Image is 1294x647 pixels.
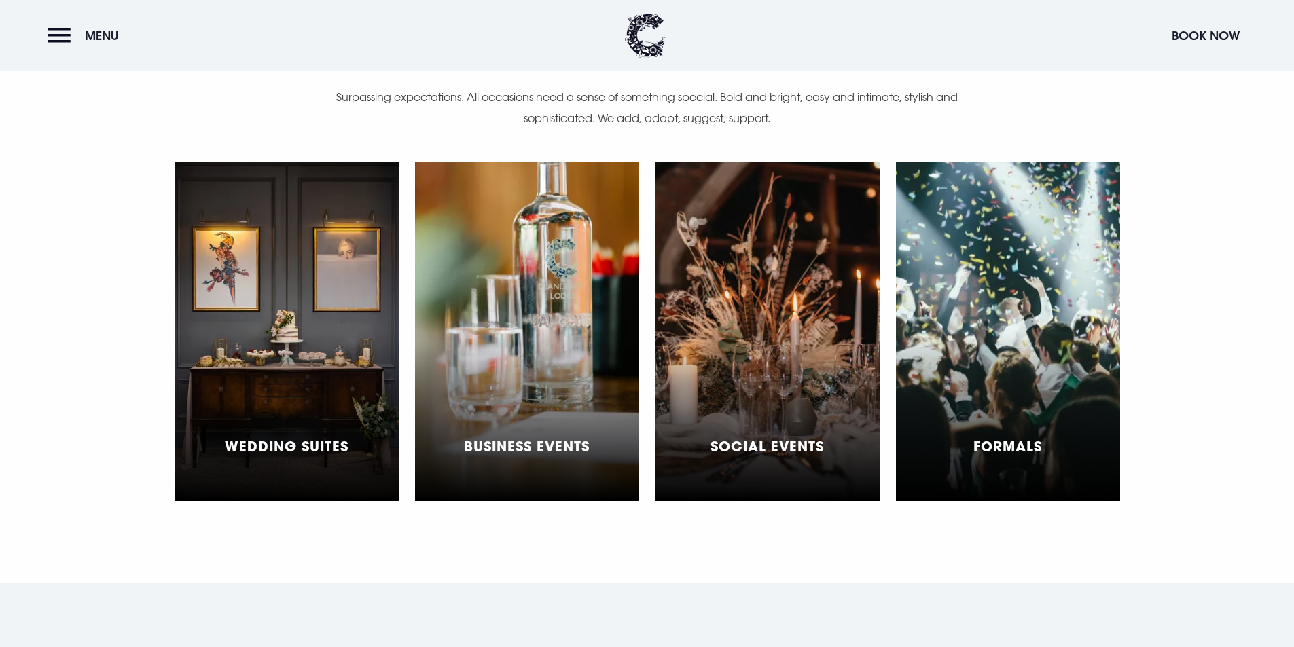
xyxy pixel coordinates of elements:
button: Menu [48,21,126,50]
h2: The stage is yours [335,12,960,73]
a: Social Events [655,162,880,501]
a: Formals [896,162,1120,501]
img: Clandeboye Lodge [625,14,666,58]
a: Wedding Suites [175,162,399,501]
a: Business Events [415,162,639,501]
span: Menu [85,28,119,43]
h5: Formals [973,438,1042,454]
h5: Wedding Suites [225,438,348,454]
h5: Business Events [464,438,590,454]
p: Surpassing expectations. All occasions need a sense of something special. Bold and bright, easy a... [335,87,960,128]
button: Book Now [1165,21,1246,50]
h5: Social Events [711,438,824,454]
